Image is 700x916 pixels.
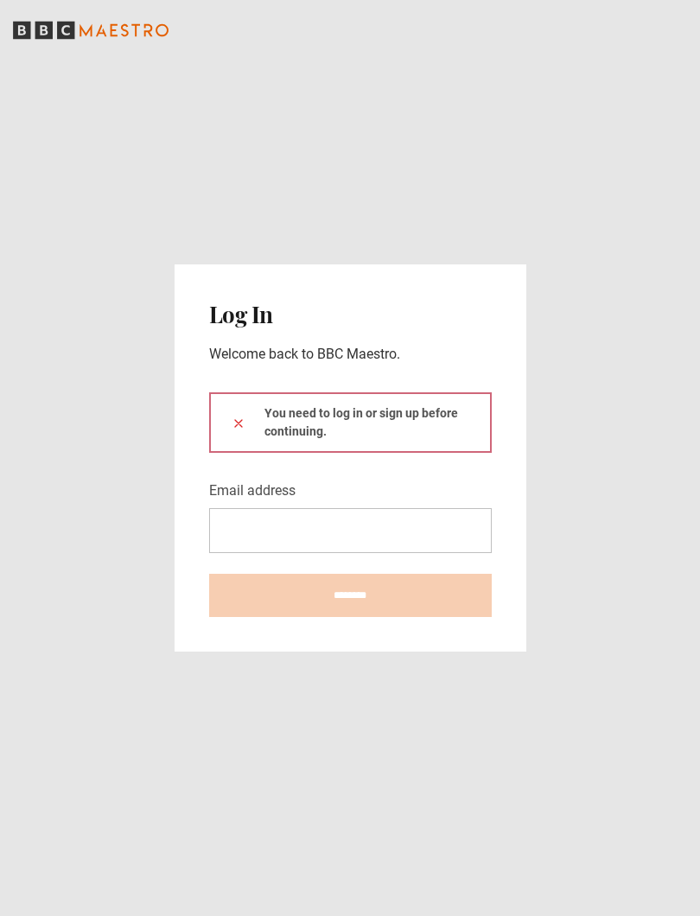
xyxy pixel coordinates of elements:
label: Email address [209,480,296,501]
h2: Log In [209,299,492,330]
div: You need to log in or sign up before continuing. [209,392,492,453]
svg: BBC Maestro [13,17,169,43]
p: Welcome back to BBC Maestro. [209,344,492,365]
